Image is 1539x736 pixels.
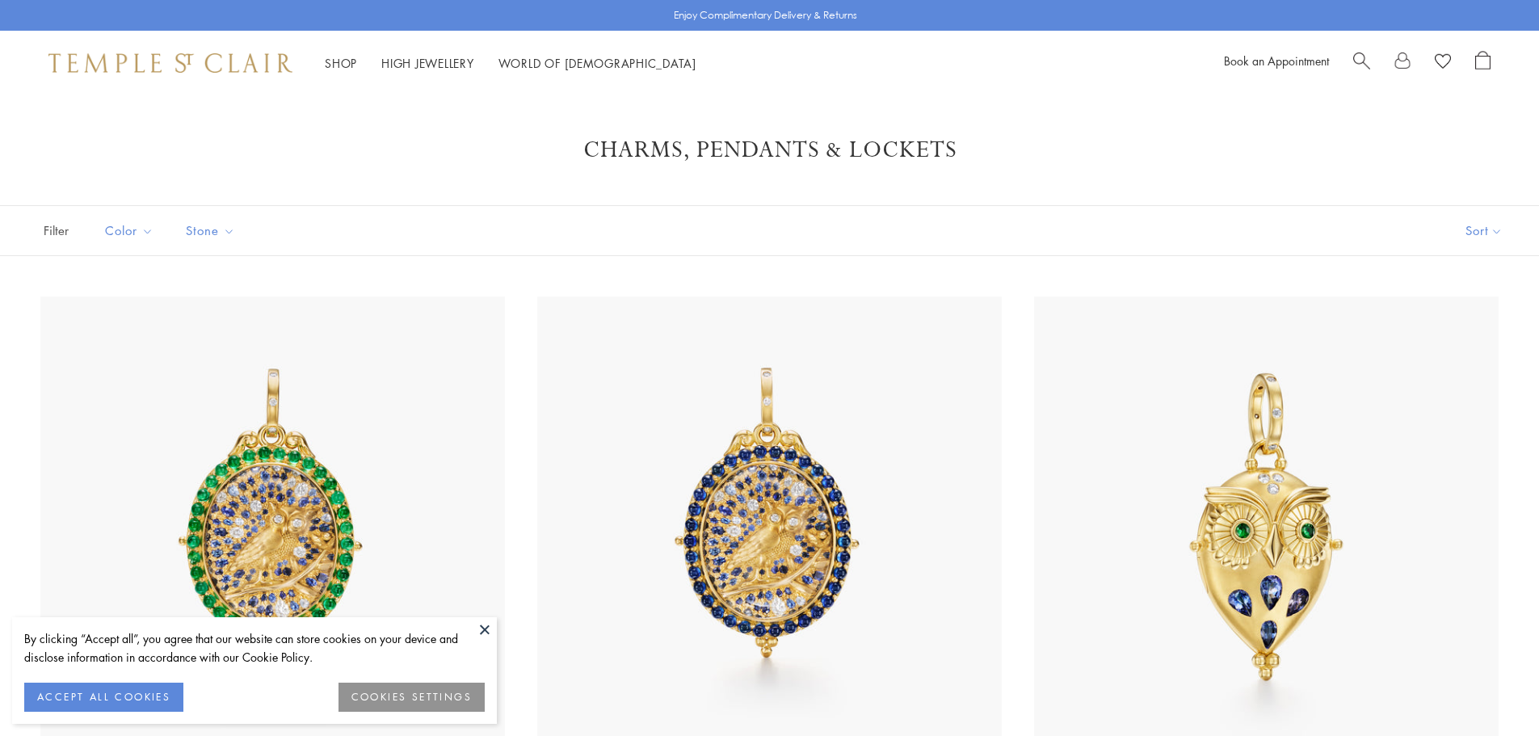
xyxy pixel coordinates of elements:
[174,212,247,249] button: Stone
[65,136,1474,165] h1: Charms, Pendants & Lockets
[325,53,696,74] nav: Main navigation
[24,629,485,667] div: By clicking “Accept all”, you agree that our website can store cookies on your device and disclos...
[1458,660,1523,720] iframe: Gorgias live chat messenger
[97,221,166,241] span: Color
[1429,206,1539,255] button: Show sort by
[674,7,857,23] p: Enjoy Complimentary Delivery & Returns
[338,683,485,712] button: COOKIES SETTINGS
[24,683,183,712] button: ACCEPT ALL COOKIES
[1353,51,1370,75] a: Search
[498,55,696,71] a: World of [DEMOGRAPHIC_DATA]World of [DEMOGRAPHIC_DATA]
[48,53,292,73] img: Temple St. Clair
[1475,51,1491,75] a: Open Shopping Bag
[1224,53,1329,69] a: Book an Appointment
[93,212,166,249] button: Color
[178,221,247,241] span: Stone
[381,55,474,71] a: High JewelleryHigh Jewellery
[1435,51,1451,75] a: View Wishlist
[325,55,357,71] a: ShopShop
